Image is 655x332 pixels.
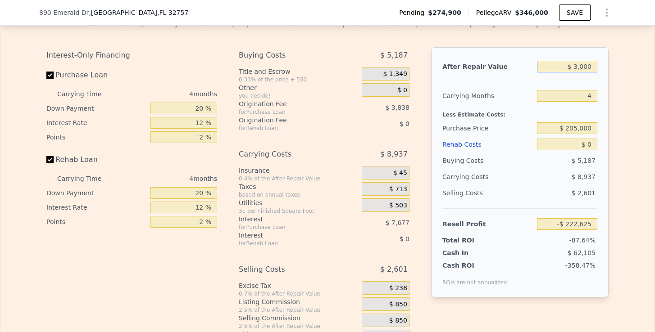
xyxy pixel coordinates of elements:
div: Purchase Price [442,120,533,136]
span: $ 8,937 [572,173,596,180]
div: Points [46,215,147,229]
span: $346,000 [515,9,548,16]
div: Interest [239,215,339,224]
span: 890 Emerald Dr [39,8,89,17]
span: $ 1,349 [383,70,407,78]
div: Carrying Time [57,87,116,101]
div: 3¢ per Finished Square Foot [239,207,358,215]
div: based on annual taxes [239,191,358,198]
span: $ 850 [389,301,407,309]
span: $ 2,601 [380,261,408,278]
div: Selling Costs [442,185,533,201]
div: Listing Commission [239,297,358,306]
div: Carrying Costs [442,169,499,185]
span: $ 8,937 [380,146,408,162]
div: Cash ROI [442,261,507,270]
div: Interest [239,231,339,240]
div: 2.5% of the After Repair Value [239,323,358,330]
span: $ 0 [397,86,407,94]
div: for Rehab Loan [239,240,339,247]
div: 0.4% of the After Repair Value [239,175,358,182]
span: $ 2,601 [572,189,596,197]
span: $274,900 [428,8,461,17]
input: Purchase Loan [46,72,54,79]
div: Origination Fee [239,99,339,108]
span: $ 713 [389,185,407,193]
div: Buying Costs [239,47,339,63]
span: $ 62,105 [568,249,596,256]
span: $ 5,187 [572,157,596,164]
button: SAVE [559,4,591,21]
div: Selling Commission [239,314,358,323]
div: for Purchase Loan [239,108,339,116]
div: Other [239,83,358,92]
span: Pellego ARV [476,8,515,17]
span: -358.47% [565,262,596,269]
div: Taxes [239,182,358,191]
div: Carrying Costs [239,146,339,162]
span: $ 7,677 [385,219,409,226]
div: Interest-Only Financing [46,47,217,63]
label: Purchase Loan [46,67,147,83]
div: Carrying Time [57,171,116,186]
div: Cash In [442,248,499,257]
div: Resell Profit [442,216,533,232]
div: Selling Costs [239,261,339,278]
div: Excise Tax [239,281,358,290]
div: Points [46,130,147,144]
div: Down Payment [46,186,147,200]
span: $ 503 [389,202,407,210]
span: -87.64% [569,237,596,244]
div: Rehab Costs [442,136,533,153]
div: Interest Rate [46,200,147,215]
div: After Repair Value [442,58,533,75]
span: , FL 32757 [157,9,188,16]
div: 0.7% of the After Repair Value [239,290,358,297]
div: Title and Escrow [239,67,358,76]
div: Buying Costs [442,153,533,169]
div: 0.33% of the price + 550 [239,76,358,83]
div: for Rehab Loan [239,125,339,132]
div: Down Payment [46,101,147,116]
span: $ 0 [400,235,409,242]
div: Interest Rate [46,116,147,130]
span: , [GEOGRAPHIC_DATA] [89,8,188,17]
div: ROIs are not annualized [442,270,507,286]
div: 4 months [119,87,217,101]
label: Rehab Loan [46,152,147,168]
span: $ 0 [400,120,409,127]
input: Rehab Loan [46,156,54,163]
span: Pending [399,8,428,17]
div: 2.5% of the After Repair Value [239,306,358,314]
span: $ 45 [393,169,407,177]
div: Origination Fee [239,116,339,125]
div: you decide! [239,92,358,99]
button: Show Options [598,4,616,22]
span: $ 850 [389,317,407,325]
div: for Purchase Loan [239,224,339,231]
div: Carrying Months [442,88,533,104]
span: $ 238 [389,284,407,292]
div: Total ROI [442,236,499,245]
div: 4 months [119,171,217,186]
span: $ 3,838 [385,104,409,111]
div: Utilities [239,198,358,207]
span: $ 5,187 [380,47,408,63]
div: Insurance [239,166,358,175]
div: Less Estimate Costs: [442,104,597,120]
